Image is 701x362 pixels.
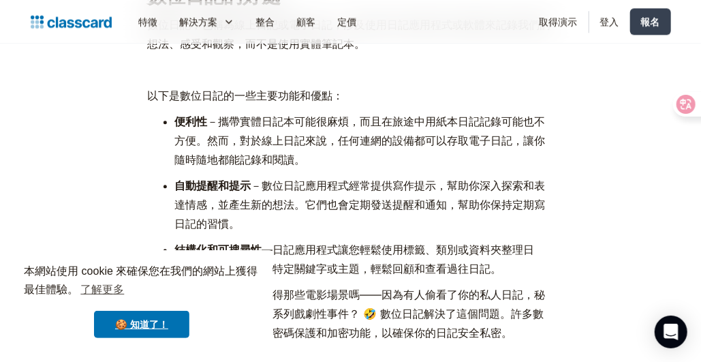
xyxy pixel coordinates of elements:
font: 以下是數位日記的一些主要功能和優點： [148,89,344,102]
font: 便利性 [175,115,208,128]
font: 顧客 [297,16,316,27]
a: 登入 [589,6,630,37]
font: 登入 [600,16,619,27]
a: 顧客 [286,6,327,37]
div: Cookie同意 [11,250,272,351]
font: —日記應用程式讓您輕鬆使用標籤、類別或資料夾整理日記。您可以輕鬆搜尋特定關鍵字或主題，輕鬆回顧和查看過往日記。 [175,243,535,275]
a: 了解有關 Cookie 的更多信息 [78,280,126,300]
font: 報名 [641,16,660,27]
div: 開啟 Intercom Messenger [655,316,687,348]
font: 本網站使用 cookie 來確保您在我們的網站上獲得最佳體驗。 [24,265,258,295]
a: 取得演示 [529,6,589,37]
font: 整合 [256,16,275,27]
font: 解決方案 [180,16,218,27]
font: 結構化和可搜尋性 [175,243,262,256]
font: 取得演示 [540,16,578,27]
font: 🍪 知道了！ [115,319,168,330]
a: 報名 [630,8,671,35]
font: －攜帶實體日記本可能很麻煩，而且在旅途中用紙本日記記錄可能也不方便。然而，對於線上日記來說，任何連網的設備都可以存取電子日記，讓你隨時隨地都能記錄和閱讀。 [175,115,546,166]
font: 定價 [338,16,357,27]
font: 特徵 [139,16,158,27]
font: 了解更多 [80,284,124,295]
a: 定價 [327,6,368,37]
a: 整合 [245,6,286,37]
a: 特徵 [128,6,169,37]
a: 忽略 cookie 訊息 [94,311,189,338]
font: ——還記得那些電影場景嗎——因為有人偷看了你的私人日記，秘密被揭露，引發了一系列戲劇性事件？ 🤣 數位日記解決了這個問題。許多數位日記應用程式提供密碼保護和加密功能，以確保你的日記安全私密。 [175,288,546,340]
font: 自動提醒和提示 [175,179,251,192]
a: 家 [31,12,112,31]
div: 解決方案 [169,6,245,37]
font: －數位日記應用程式經常提供寫作提示，幫助你深入探索和表達情感，並產生新的想法。它們也會定期發送提醒和通知，幫助你保持定期寫日記的習慣。 [175,179,546,230]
